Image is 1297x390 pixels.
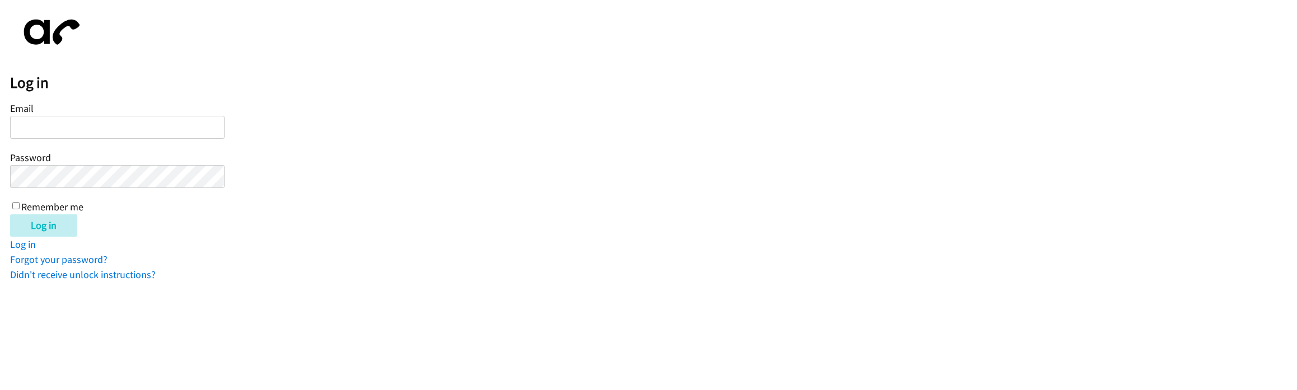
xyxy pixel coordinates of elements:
a: Forgot your password? [10,253,108,266]
label: Password [10,151,51,164]
label: Email [10,102,34,115]
a: Log in [10,238,36,251]
h2: Log in [10,73,1297,92]
a: Didn't receive unlock instructions? [10,268,156,281]
input: Log in [10,214,77,237]
label: Remember me [21,200,83,213]
img: aphone-8a226864a2ddd6a5e75d1ebefc011f4aa8f32683c2d82f3fb0802fe031f96514.svg [10,10,88,54]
